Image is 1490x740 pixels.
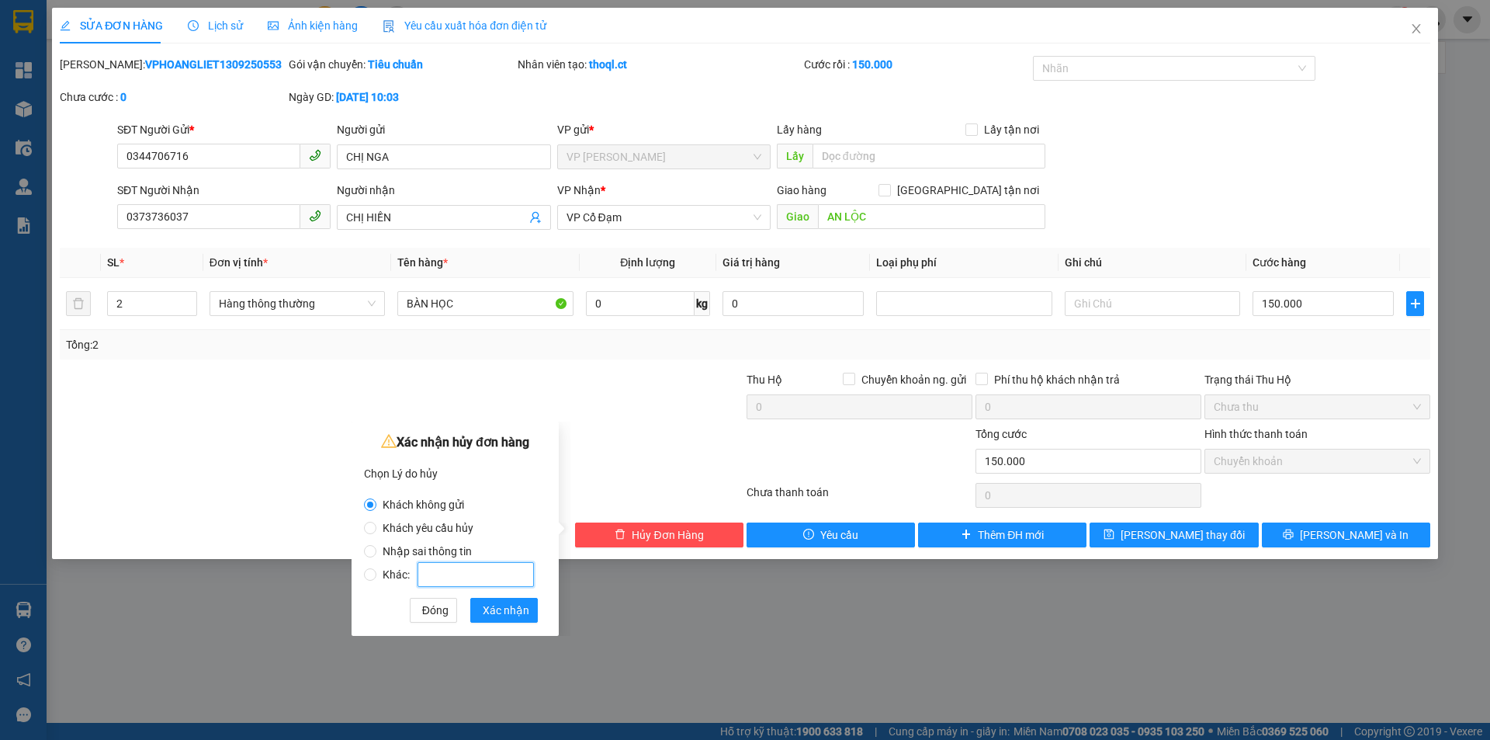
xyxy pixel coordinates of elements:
[60,56,286,73] div: [PERSON_NAME]:
[1283,529,1294,541] span: printer
[309,149,321,162] span: phone
[722,256,780,269] span: Giá trị hàng
[1090,523,1258,547] button: save[PERSON_NAME] thay đổi
[518,56,801,73] div: Nhân viên tạo:
[988,371,1126,388] span: Phí thu hộ khách nhận trả
[364,462,546,485] div: Chọn Lý do hủy
[1395,8,1438,51] button: Close
[376,545,478,558] span: Nhập sai thông tin
[852,58,892,71] b: 150.000
[60,20,71,31] span: edit
[117,182,331,199] div: SĐT Người Nhận
[376,499,470,511] span: Khách không gửi
[589,58,627,71] b: thoql.ct
[268,20,279,31] span: picture
[383,20,395,33] img: icon
[777,184,826,196] span: Giao hàng
[1262,523,1430,547] button: printer[PERSON_NAME] và In
[60,19,163,32] span: SỬA ĐƠN HÀNG
[620,256,675,269] span: Định lượng
[777,204,818,229] span: Giao
[1104,529,1114,541] span: save
[1204,371,1430,388] div: Trạng thái Thu Hộ
[418,562,534,587] input: Khác:
[615,529,625,541] span: delete
[117,121,331,138] div: SĐT Người Gửi
[1406,291,1423,316] button: plus
[219,292,376,315] span: Hàng thông thường
[918,523,1086,547] button: plusThêm ĐH mới
[1121,526,1245,544] span: [PERSON_NAME] thay đổi
[120,91,126,103] b: 0
[483,602,529,619] span: Xác nhận
[891,182,1045,199] span: [GEOGRAPHIC_DATA] tận nơi
[575,523,743,547] button: deleteHủy Đơn Hàng
[376,522,480,534] span: Khách yêu cầu hủy
[107,256,120,269] span: SL
[470,598,538,623] button: Xác nhận
[777,123,822,136] span: Lấy hàng
[289,56,515,73] div: Gói vận chuyển:
[309,210,321,222] span: phone
[381,433,397,449] span: warning
[747,373,782,386] span: Thu Hộ
[66,291,91,316] button: delete
[557,121,771,138] div: VP gửi
[368,58,423,71] b: Tiêu chuẩn
[777,144,813,168] span: Lấy
[145,58,282,71] b: VPHOANGLIET1309250553
[1214,395,1421,419] span: Chưa thu
[376,568,540,581] span: Khác:
[60,89,286,106] div: Chưa cước :
[567,145,761,168] span: VP Hoàng Liệt
[557,184,601,196] span: VP Nhận
[961,529,972,541] span: plus
[210,256,268,269] span: Đơn vị tính
[337,182,550,199] div: Người nhận
[336,91,399,103] b: [DATE] 10:03
[632,526,703,544] span: Hủy Đơn Hàng
[978,526,1044,544] span: Thêm ĐH mới
[813,144,1045,168] input: Dọc đường
[1204,428,1308,440] label: Hình thức thanh toán
[397,291,573,316] input: VD: Bàn, Ghế
[66,336,575,353] div: Tổng: 2
[1300,526,1409,544] span: [PERSON_NAME] và In
[820,526,858,544] span: Yêu cầu
[804,56,1030,73] div: Cước rồi :
[818,204,1045,229] input: Dọc đường
[1410,23,1422,35] span: close
[745,484,974,511] div: Chưa thanh toán
[870,248,1058,278] th: Loại phụ phí
[1407,297,1422,310] span: plus
[1065,291,1240,316] input: Ghi Chú
[803,529,814,541] span: exclamation-circle
[529,211,542,224] span: user-add
[978,121,1045,138] span: Lấy tận nơi
[188,20,199,31] span: clock-circle
[567,206,761,229] span: VP Cổ Đạm
[268,19,358,32] span: Ảnh kiện hàng
[410,598,457,623] button: Đóng
[289,89,515,106] div: Ngày GD:
[1214,450,1421,473] span: Chuyển khoản
[747,523,915,547] button: exclamation-circleYêu cầu
[383,19,546,32] span: Yêu cầu xuất hóa đơn điện tử
[188,19,243,32] span: Lịch sử
[1253,256,1306,269] span: Cước hàng
[1059,248,1246,278] th: Ghi chú
[695,291,710,316] span: kg
[364,431,546,454] div: Xác nhận hủy đơn hàng
[975,428,1027,440] span: Tổng cước
[397,256,448,269] span: Tên hàng
[337,121,550,138] div: Người gửi
[855,371,972,388] span: Chuyển khoản ng. gửi
[422,602,449,619] span: Đóng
